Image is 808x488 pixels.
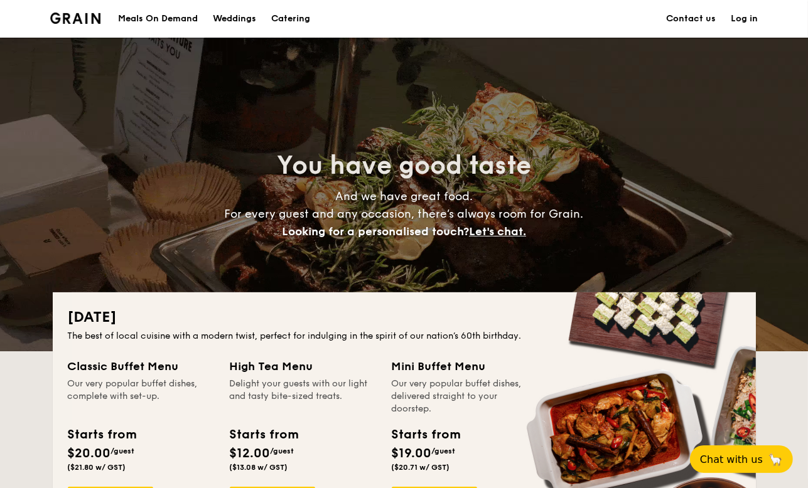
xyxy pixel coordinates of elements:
span: $19.00 [392,446,432,461]
span: Let's chat. [469,225,526,238]
button: Chat with us🦙 [690,445,793,473]
div: Starts from [392,425,460,444]
span: $12.00 [230,446,271,461]
div: Starts from [68,425,136,444]
span: ($20.71 w/ GST) [392,463,450,472]
span: You have good taste [277,151,531,181]
div: Starts from [230,425,298,444]
span: And we have great food. For every guest and any occasion, there’s always room for Grain. [225,189,584,238]
div: Classic Buffet Menu [68,358,215,375]
span: ($21.80 w/ GST) [68,463,126,472]
div: High Tea Menu [230,358,377,375]
a: Logotype [50,13,101,24]
h2: [DATE] [68,307,741,327]
div: The best of local cuisine with a modern twist, perfect for indulging in the spirit of our nation’... [68,330,741,342]
div: Our very popular buffet dishes, complete with set-up. [68,378,215,415]
img: Grain [50,13,101,24]
span: /guest [432,447,456,455]
span: 🦙 [768,452,783,467]
span: /guest [271,447,294,455]
div: Delight your guests with our light and tasty bite-sized treats. [230,378,377,415]
span: Looking for a personalised touch? [282,225,469,238]
span: ($13.08 w/ GST) [230,463,288,472]
span: /guest [111,447,135,455]
div: Mini Buffet Menu [392,358,539,375]
span: $20.00 [68,446,111,461]
span: Chat with us [700,454,763,465]
div: Our very popular buffet dishes, delivered straight to your doorstep. [392,378,539,415]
